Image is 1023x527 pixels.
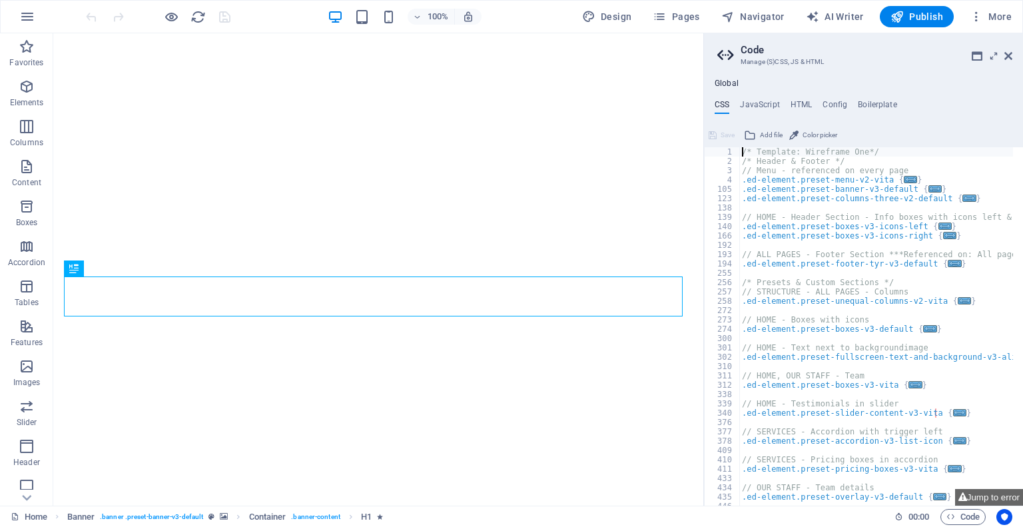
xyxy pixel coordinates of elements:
div: 2 [705,157,741,166]
div: 435 [705,492,741,502]
p: Columns [10,137,43,148]
h6: 100% [428,9,449,25]
span: ... [938,223,952,230]
h4: Global [715,79,739,89]
span: Publish [890,10,943,23]
h6: Session time [894,509,930,525]
h4: JavaScript [740,100,779,115]
button: Publish [880,6,954,27]
button: 100% [408,9,455,25]
div: 138 [705,203,741,213]
span: Click to select. Double-click to edit [361,509,372,525]
p: Images [13,377,41,388]
span: Design [582,10,632,23]
div: 3 [705,166,741,175]
button: Click here to leave preview mode and continue editing [163,9,179,25]
nav: breadcrumb [67,509,384,525]
button: Usercentrics [996,509,1012,525]
div: 339 [705,399,741,408]
div: 105 [705,185,741,194]
div: 378 [705,436,741,446]
span: . banner-content [291,509,340,525]
span: Navigator [721,10,785,23]
span: ... [948,260,962,267]
button: Color picker [787,127,839,143]
button: Design [577,6,637,27]
span: ... [963,195,976,202]
h4: Boilerplate [858,100,897,115]
span: ... [948,465,962,472]
div: 301 [705,343,741,352]
div: 192 [705,241,741,250]
button: Pages [647,6,705,27]
a: Click to cancel selection. Double-click to open Pages [11,509,47,525]
div: 194 [705,259,741,268]
button: Add file [742,127,785,143]
span: Pages [653,10,699,23]
div: 340 [705,408,741,418]
p: Accordion [8,257,45,268]
span: AI Writer [806,10,864,23]
h4: HTML [791,100,813,115]
div: 272 [705,306,741,315]
div: 258 [705,296,741,306]
span: Add file [760,127,783,143]
div: 139 [705,213,741,222]
button: Code [940,509,986,525]
div: 140 [705,222,741,231]
p: Content [12,177,41,188]
span: Click to select. Double-click to edit [249,509,286,525]
span: ... [924,325,937,332]
div: 410 [705,455,741,464]
h4: CSS [715,100,729,115]
span: Click to select. Double-click to edit [67,509,95,525]
div: 255 [705,268,741,278]
button: Navigator [716,6,790,27]
p: Favorites [9,57,43,68]
span: ... [953,437,966,444]
p: Tables [15,297,39,308]
i: Element contains an animation [377,513,383,520]
span: ... [958,297,971,304]
p: Features [11,337,43,348]
span: ... [943,232,956,239]
span: 00 00 [908,509,929,525]
div: 377 [705,427,741,436]
i: This element contains a background [220,513,228,520]
span: Code [946,509,980,525]
span: . banner .preset-banner-v3-default [100,509,203,525]
div: 376 [705,418,741,427]
p: Slider [17,417,37,428]
h4: Config [823,100,847,115]
span: Color picker [803,127,837,143]
p: Boxes [16,217,38,228]
div: 193 [705,250,741,259]
div: Design (Ctrl+Alt+Y) [577,6,637,27]
span: ... [909,381,922,388]
div: 273 [705,315,741,324]
div: 1 [705,147,741,157]
div: 300 [705,334,741,343]
button: reload [190,9,206,25]
div: 274 [705,324,741,334]
div: 302 [705,352,741,362]
h3: Manage (S)CSS, JS & HTML [741,56,986,68]
i: On resize automatically adjust zoom level to fit chosen device. [462,11,474,23]
div: 4 [705,175,741,185]
div: 257 [705,287,741,296]
div: 310 [705,362,741,371]
div: 166 [705,231,741,241]
p: Elements [10,97,44,108]
span: : [918,512,920,522]
div: 411 [705,464,741,474]
div: 123 [705,194,741,203]
span: More [970,10,1012,23]
button: AI Writer [801,6,869,27]
div: 433 [705,474,741,483]
span: ... [928,185,942,193]
p: Header [13,457,40,468]
div: 312 [705,380,741,390]
div: 256 [705,278,741,287]
div: 311 [705,371,741,380]
i: This element is a customizable preset [208,513,214,520]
